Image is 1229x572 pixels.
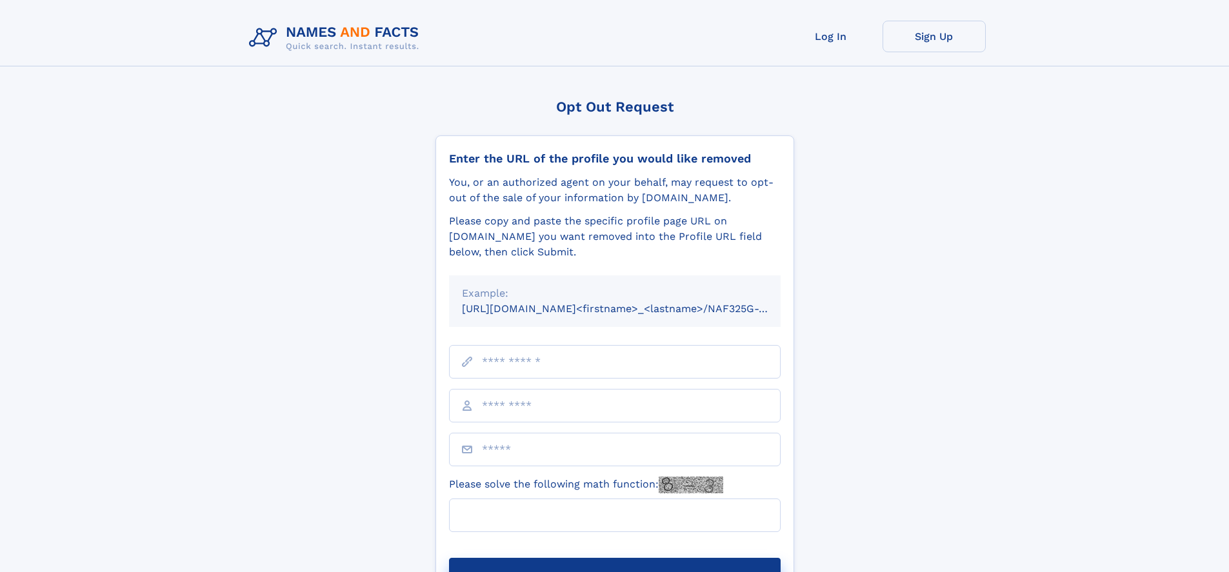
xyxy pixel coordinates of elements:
[244,21,430,55] img: Logo Names and Facts
[449,213,781,260] div: Please copy and paste the specific profile page URL on [DOMAIN_NAME] you want removed into the Pr...
[779,21,883,52] a: Log In
[449,477,723,493] label: Please solve the following math function:
[449,175,781,206] div: You, or an authorized agent on your behalf, may request to opt-out of the sale of your informatio...
[883,21,986,52] a: Sign Up
[449,152,781,166] div: Enter the URL of the profile you would like removed
[435,99,794,115] div: Opt Out Request
[462,286,768,301] div: Example:
[462,302,805,315] small: [URL][DOMAIN_NAME]<firstname>_<lastname>/NAF325G-xxxxxxxx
